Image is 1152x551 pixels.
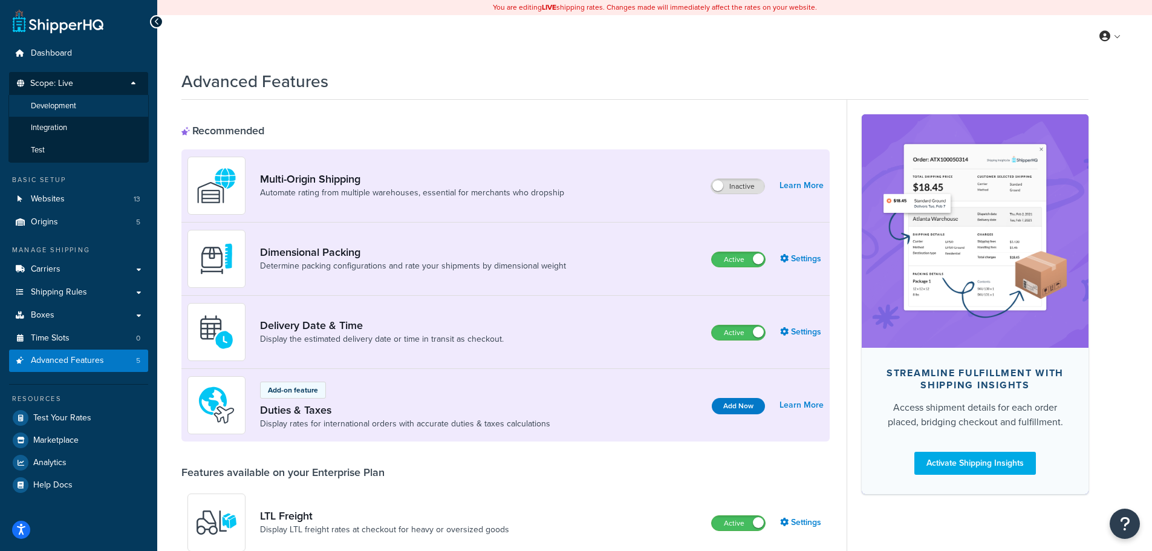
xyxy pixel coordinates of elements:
[780,324,824,341] a: Settings
[9,474,148,496] a: Help Docs
[712,516,765,530] label: Active
[8,139,149,161] li: Test
[31,145,45,155] span: Test
[260,524,509,536] a: Display LTL freight rates at checkout for heavy or oversized goods
[260,187,564,199] a: Automate rating from multiple warehouses, essential for merchants who dropship
[31,310,54,321] span: Boxes
[9,211,148,233] a: Origins5
[260,246,566,259] a: Dimensional Packing
[260,509,509,523] a: LTL Freight
[9,175,148,185] div: Basic Setup
[31,123,67,133] span: Integration
[711,179,764,194] label: Inactive
[9,452,148,474] a: Analytics
[9,407,148,429] a: Test Your Rates
[9,429,148,451] a: Marketplace
[31,264,60,275] span: Carriers
[779,397,824,414] a: Learn More
[31,287,87,298] span: Shipping Rules
[181,466,385,479] div: Features available on your Enterprise Plan
[712,398,765,414] button: Add Now
[9,188,148,210] a: Websites13
[33,413,91,423] span: Test Your Rates
[9,258,148,281] a: Carriers
[9,327,148,350] li: Time Slots
[33,480,73,491] span: Help Docs
[136,356,140,366] span: 5
[260,172,564,186] a: Multi-Origin Shipping
[9,42,148,65] a: Dashboard
[712,252,765,267] label: Active
[195,311,238,353] img: gfkeb5ejjkALwAAAABJRU5ErkJggg==
[542,2,556,13] b: LIVE
[260,333,504,345] a: Display the estimated delivery date or time in transit as checkout.
[30,79,73,89] span: Scope: Live
[181,70,328,93] h1: Advanced Features
[881,400,1069,429] div: Access shipment details for each order placed, bridging checkout and fulfillment.
[8,95,149,117] li: Development
[9,327,148,350] a: Time Slots0
[712,325,765,340] label: Active
[9,350,148,372] a: Advanced Features5
[1110,509,1140,539] button: Open Resource Center
[33,458,67,468] span: Analytics
[260,418,550,430] a: Display rates for international orders with accurate duties & taxes calculations
[881,367,1069,391] div: Streamline Fulfillment with Shipping Insights
[31,48,72,59] span: Dashboard
[780,250,824,267] a: Settings
[181,124,264,137] div: Recommended
[260,260,566,272] a: Determine packing configurations and rate your shipments by dimensional weight
[33,435,79,446] span: Marketplace
[195,384,238,426] img: icon-duo-feat-landed-cost-7136b061.png
[260,319,504,332] a: Delivery Date & Time
[134,194,140,204] span: 13
[779,177,824,194] a: Learn More
[195,165,238,207] img: WatD5o0RtDAAAAAElFTkSuQmCC
[31,356,104,366] span: Advanced Features
[136,333,140,344] span: 0
[268,385,318,396] p: Add-on feature
[260,403,550,417] a: Duties & Taxes
[31,333,70,344] span: Time Slots
[31,217,58,227] span: Origins
[9,304,148,327] a: Boxes
[9,394,148,404] div: Resources
[880,132,1070,330] img: feature-image-si-e24932ea9b9fcd0ff835db86be1ff8d589347e8876e1638d903ea230a36726be.png
[780,514,824,531] a: Settings
[9,211,148,233] li: Origins
[136,217,140,227] span: 5
[9,281,148,304] a: Shipping Rules
[9,350,148,372] li: Advanced Features
[31,101,76,111] span: Development
[9,245,148,255] div: Manage Shipping
[8,117,149,139] li: Integration
[31,194,65,204] span: Websites
[914,452,1036,475] a: Activate Shipping Insights
[195,501,238,544] img: y79ZsPf0fXUFUhFXDzUgf+ktZg5F2+ohG75+v3d2s1D9TjoU8PiyCIluIjV41seZevKCRuEjTPPOKHJsQcmKCXGdfprl3L4q7...
[9,188,148,210] li: Websites
[195,238,238,280] img: DTVBYsAAAAAASUVORK5CYII=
